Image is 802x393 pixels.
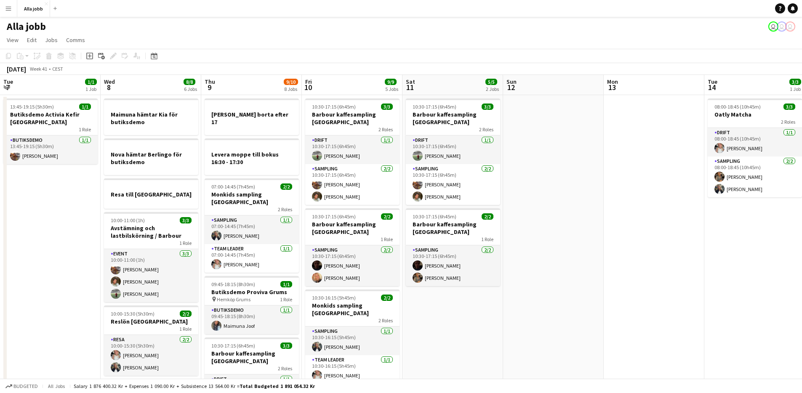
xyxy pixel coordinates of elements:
div: 08:00-18:45 (10h45m)3/3Oatly Matcha2 RolesDrift1/108:00-18:45 (10h45m)[PERSON_NAME]Sampling2/208:... [708,98,802,197]
span: 1/1 [79,104,91,110]
span: 11 [405,82,415,92]
span: Budgeted [13,383,38,389]
div: Resa till [GEOGRAPHIC_DATA] [104,178,198,209]
app-job-card: Levera moppe till bokus 16:30 - 17:30 [205,138,299,175]
span: 3/3 [280,343,292,349]
span: 1 Role [481,236,493,242]
h3: Levera moppe till bokus 16:30 - 17:30 [205,151,299,166]
h3: Avstämning och lastbilskörning / Barbour [104,224,198,239]
div: 8 Jobs [284,86,298,92]
span: 13:45-19:15 (5h30m) [10,104,54,110]
span: 12 [505,82,517,92]
h3: Reslön [GEOGRAPHIC_DATA] [104,318,198,325]
app-user-avatar: August Löfgren [777,21,787,32]
app-card-role: Team Leader1/110:30-16:15 (5h45m)[PERSON_NAME] [305,355,400,384]
span: 3/3 [180,217,192,223]
span: 10:30-17:15 (6h45m) [413,104,456,110]
h3: Barbour kaffesampling [GEOGRAPHIC_DATA] [305,111,400,126]
a: Comms [63,35,88,45]
span: 8 [103,82,115,92]
span: 1/1 [280,281,292,287]
h3: Barbour kaffesampling [GEOGRAPHIC_DATA] [205,350,299,365]
div: 1 Job [790,86,801,92]
div: 10:30-17:15 (6h45m)2/2Barbour kaffesampling [GEOGRAPHIC_DATA]1 RoleSampling2/210:30-17:15 (6h45m)... [305,208,400,286]
span: 2/2 [381,295,393,301]
h3: [PERSON_NAME] borta efter 17 [205,111,299,126]
span: 1 Role [179,326,192,332]
app-job-card: 10:30-17:15 (6h45m)3/3Barbour kaffesampling [GEOGRAPHIC_DATA]2 RolesDrift1/110:30-17:15 (6h45m)[P... [406,98,500,205]
button: Alla jobb [17,0,50,17]
h3: Resa till [GEOGRAPHIC_DATA] [104,191,198,198]
app-job-card: 10:30-16:15 (5h45m)2/2Monkids sampling [GEOGRAPHIC_DATA]2 RolesSampling1/110:30-16:15 (5h45m)[PER... [305,289,400,384]
app-job-card: [PERSON_NAME] borta efter 17 [205,98,299,135]
span: 10 [304,82,312,92]
span: 2 Roles [479,126,493,133]
span: Thu [205,78,215,85]
app-card-role: Drift1/110:30-17:15 (6h45m)[PERSON_NAME] [406,135,500,164]
span: 3/3 [783,104,795,110]
span: 2 Roles [278,206,292,212]
span: 2 Roles [278,365,292,372]
h3: Oatly Matcha [708,111,802,118]
h3: Nova hämtar Berlingo för butiksdemo [104,151,198,166]
app-user-avatar: Emil Hasselberg [768,21,778,32]
span: 1/1 [85,79,97,85]
span: 2 Roles [781,119,795,125]
span: Edit [27,36,37,44]
app-job-card: 10:30-17:15 (6h45m)3/3Barbour kaffesampling [GEOGRAPHIC_DATA]2 RolesDrift1/110:30-17:15 (6h45m)[P... [305,98,400,205]
span: 10:30-17:15 (6h45m) [312,213,356,220]
span: Comms [66,36,85,44]
a: View [3,35,22,45]
span: 5/5 [485,79,497,85]
div: CEST [52,66,63,72]
h3: Butiksdemo Activia Kefir [GEOGRAPHIC_DATA] [3,111,98,126]
div: 10:00-11:00 (1h)3/3Avstämning och lastbilskörning / Barbour1 RoleEvent3/310:00-11:00 (1h)[PERSON_... [104,212,198,302]
h1: Alla jobb [7,20,46,33]
app-job-card: 13:45-19:15 (5h30m)1/1Butiksdemo Activia Kefir [GEOGRAPHIC_DATA]1 RoleButiksdemo1/113:45-19:15 (5... [3,98,98,164]
a: Jobs [42,35,61,45]
span: 1 Role [179,240,192,246]
span: 3/3 [381,104,393,110]
span: Sun [506,78,517,85]
span: 10:30-16:15 (5h45m) [312,295,356,301]
span: 9/10 [284,79,298,85]
app-job-card: 10:00-15:30 (5h30m)2/2Reslön [GEOGRAPHIC_DATA]1 RoleResa2/210:00-15:30 (5h30m)[PERSON_NAME][PERSO... [104,305,198,376]
app-card-role: Sampling2/210:30-17:15 (6h45m)[PERSON_NAME][PERSON_NAME] [305,245,400,286]
span: 2/2 [280,183,292,190]
span: Hemköp Grums [217,296,250,303]
div: [DATE] [7,65,26,73]
span: 3/3 [789,79,801,85]
span: 10:30-17:15 (6h45m) [413,213,456,220]
span: 09:45-18:15 (8h30m) [211,281,255,287]
span: Total Budgeted 1 891 054.32 kr [240,383,315,389]
h3: Butiksdemo Proviva Grums [205,288,299,296]
app-job-card: 10:30-17:15 (6h45m)2/2Barbour kaffesampling [GEOGRAPHIC_DATA]1 RoleSampling2/210:30-17:15 (6h45m)... [406,208,500,286]
div: 1 Job [85,86,96,92]
div: Nova hämtar Berlingo för butiksdemo [104,138,198,175]
app-card-role: Butiksdemo1/109:45-18:15 (8h30m)Maimuna Joof [205,305,299,334]
div: 2 Jobs [486,86,499,92]
app-job-card: 07:00-14:45 (7h45m)2/2Monkids sampling [GEOGRAPHIC_DATA]2 RolesSampling1/107:00-14:45 (7h45m)[PER... [205,178,299,273]
app-card-role: Resa2/210:00-15:30 (5h30m)[PERSON_NAME][PERSON_NAME] [104,335,198,376]
span: 2/2 [180,311,192,317]
app-card-role: Sampling1/107:00-14:45 (7h45m)[PERSON_NAME] [205,215,299,244]
span: 13 [606,82,618,92]
span: 8/8 [184,79,195,85]
span: Week 41 [28,66,49,72]
app-card-role: Sampling2/210:30-17:15 (6h45m)[PERSON_NAME][PERSON_NAME] [305,164,400,205]
span: 10:30-17:15 (6h45m) [312,104,356,110]
div: Maimuna hämtar Kia för butiksdemo [104,98,198,135]
span: Jobs [45,36,58,44]
app-card-role: Sampling1/110:30-16:15 (5h45m)[PERSON_NAME] [305,327,400,355]
h3: Barbour kaffesampling [GEOGRAPHIC_DATA] [305,220,400,236]
span: 10:30-17:15 (6h45m) [211,343,255,349]
h3: Monkids sampling [GEOGRAPHIC_DATA] [205,191,299,206]
span: 07:00-14:45 (7h45m) [211,183,255,190]
app-card-role: Drift1/108:00-18:45 (10h45m)[PERSON_NAME] [708,128,802,157]
span: Mon [607,78,618,85]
